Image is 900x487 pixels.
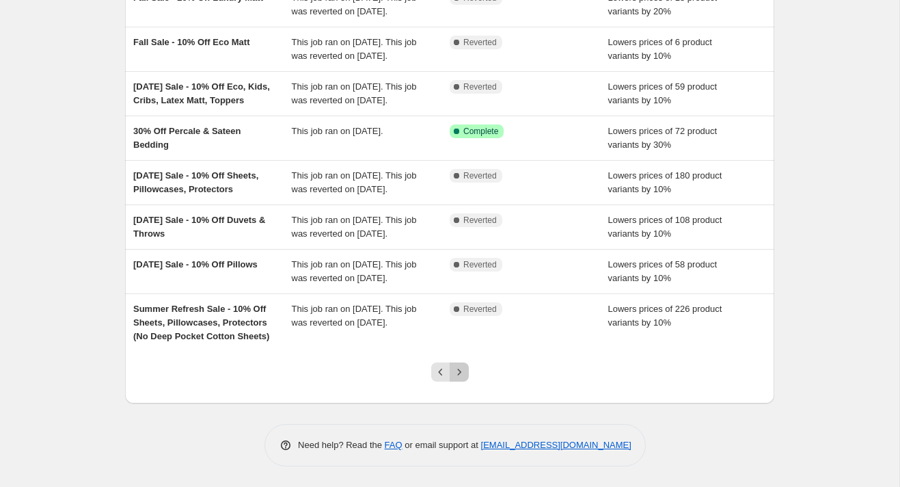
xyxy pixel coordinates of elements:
a: [EMAIL_ADDRESS][DOMAIN_NAME] [481,440,631,450]
span: Reverted [463,304,497,315]
span: 30% Off Percale & Sateen Bedding [133,126,241,150]
span: Fall Sale - 10% Off Eco Matt [133,37,250,47]
a: FAQ [385,440,403,450]
span: This job ran on [DATE]. This job was reverted on [DATE]. [292,170,417,194]
span: [DATE] Sale - 10% Off Duvets & Throws [133,215,265,239]
nav: Pagination [431,363,469,382]
span: This job ran on [DATE]. This job was reverted on [DATE]. [292,304,417,328]
span: [DATE] Sale - 10% Off Pillows [133,259,258,269]
span: Reverted [463,259,497,270]
span: Lowers prices of 59 product variants by 10% [608,81,718,105]
span: [DATE] Sale - 10% Off Sheets, Pillowcases, Protectors [133,170,258,194]
span: This job ran on [DATE]. This job was reverted on [DATE]. [292,81,417,105]
span: This job ran on [DATE]. This job was reverted on [DATE]. [292,37,417,61]
span: Complete [463,126,498,137]
span: Reverted [463,81,497,92]
button: Next [450,363,469,382]
span: Lowers prices of 58 product variants by 10% [608,259,718,283]
span: Reverted [463,215,497,226]
button: Previous [431,363,450,382]
span: [DATE] Sale - 10% Off Eco, Kids, Cribs, Latex Matt, Toppers [133,81,270,105]
span: Lowers prices of 180 product variants by 10% [608,170,722,194]
span: This job ran on [DATE]. [292,126,383,136]
span: Lowers prices of 108 product variants by 10% [608,215,722,239]
span: This job ran on [DATE]. This job was reverted on [DATE]. [292,259,417,283]
span: This job ran on [DATE]. This job was reverted on [DATE]. [292,215,417,239]
span: Lowers prices of 6 product variants by 10% [608,37,712,61]
span: or email support at [403,440,481,450]
span: Reverted [463,37,497,48]
span: Lowers prices of 72 product variants by 30% [608,126,718,150]
span: Lowers prices of 226 product variants by 10% [608,304,722,328]
span: Summer Refresh Sale - 10% Off Sheets, Pillowcases, Protectors (No Deep Pocket Cotton Sheets) [133,304,269,341]
span: Need help? Read the [298,440,385,450]
span: Reverted [463,170,497,181]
